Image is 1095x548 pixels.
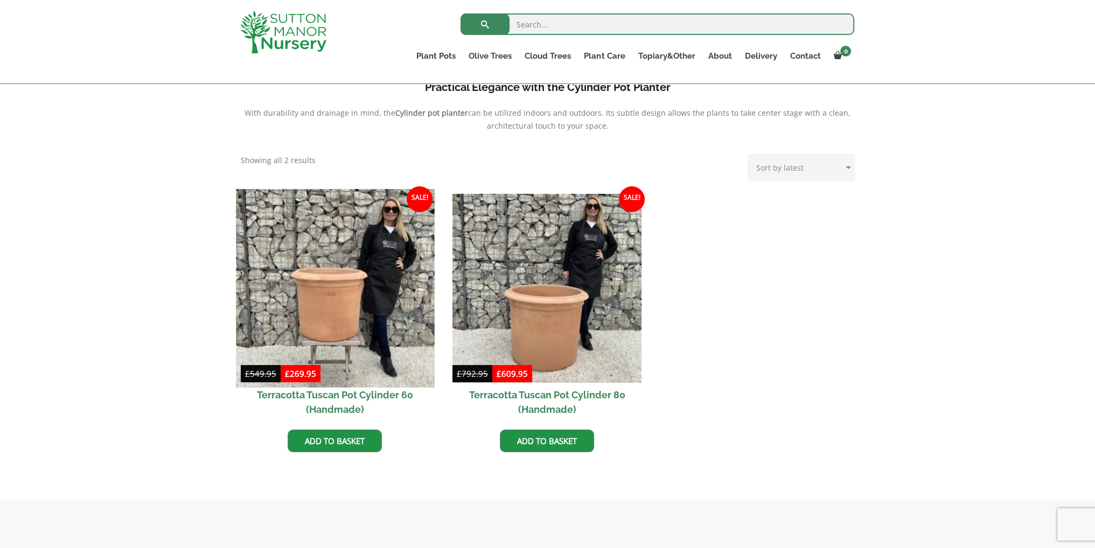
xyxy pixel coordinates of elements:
img: Terracotta Tuscan Pot Cylinder 80 (Handmade) [452,194,641,383]
span: 0 [840,46,851,57]
bdi: 269.95 [285,368,316,379]
a: Topiary&Other [631,48,701,64]
a: About [701,48,738,64]
a: Sale! Terracotta Tuscan Pot Cylinder 80 (Handmade) [452,194,641,421]
span: £ [457,368,462,379]
span: £ [285,368,290,379]
img: Terracotta Tuscan Pot Cylinder 60 (Handmade) [236,189,434,387]
a: Plant Care [577,48,631,64]
select: Shop order [748,154,855,181]
input: Search... [461,13,854,35]
bdi: 549.95 [245,368,276,379]
a: Plant Pots [410,48,462,64]
h2: Terracotta Tuscan Pot Cylinder 80 (Handmade) [452,383,641,421]
a: Add to basket: “Terracotta Tuscan Pot Cylinder 80 (Handmade)” [500,430,594,452]
bdi: 792.95 [457,368,488,379]
span: £ [245,368,250,379]
img: logo [240,11,326,53]
a: Add to basket: “Terracotta Tuscan Pot Cylinder 60 (Handmade)” [288,430,382,452]
a: Contact [783,48,827,64]
span: Sale! [619,186,645,212]
h2: Terracotta Tuscan Pot Cylinder 60 (Handmade) [241,383,430,421]
a: Olive Trees [462,48,518,64]
bdi: 609.95 [497,368,528,379]
a: Cloud Trees [518,48,577,64]
a: Delivery [738,48,783,64]
span: £ [497,368,501,379]
b: Practical Elegance with the Cylinder Pot Planter [425,81,671,94]
span: can be utilized indoors and outdoors. Its subtle design allows the plants to take center stage wi... [468,108,850,131]
b: Cylinder pot planter [395,108,468,118]
p: Showing all 2 results [241,154,316,167]
a: Sale! Terracotta Tuscan Pot Cylinder 60 (Handmade) [241,194,430,421]
a: 0 [827,48,854,64]
span: Sale! [407,186,433,212]
span: With durability and drainage in mind, the [245,108,395,118]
